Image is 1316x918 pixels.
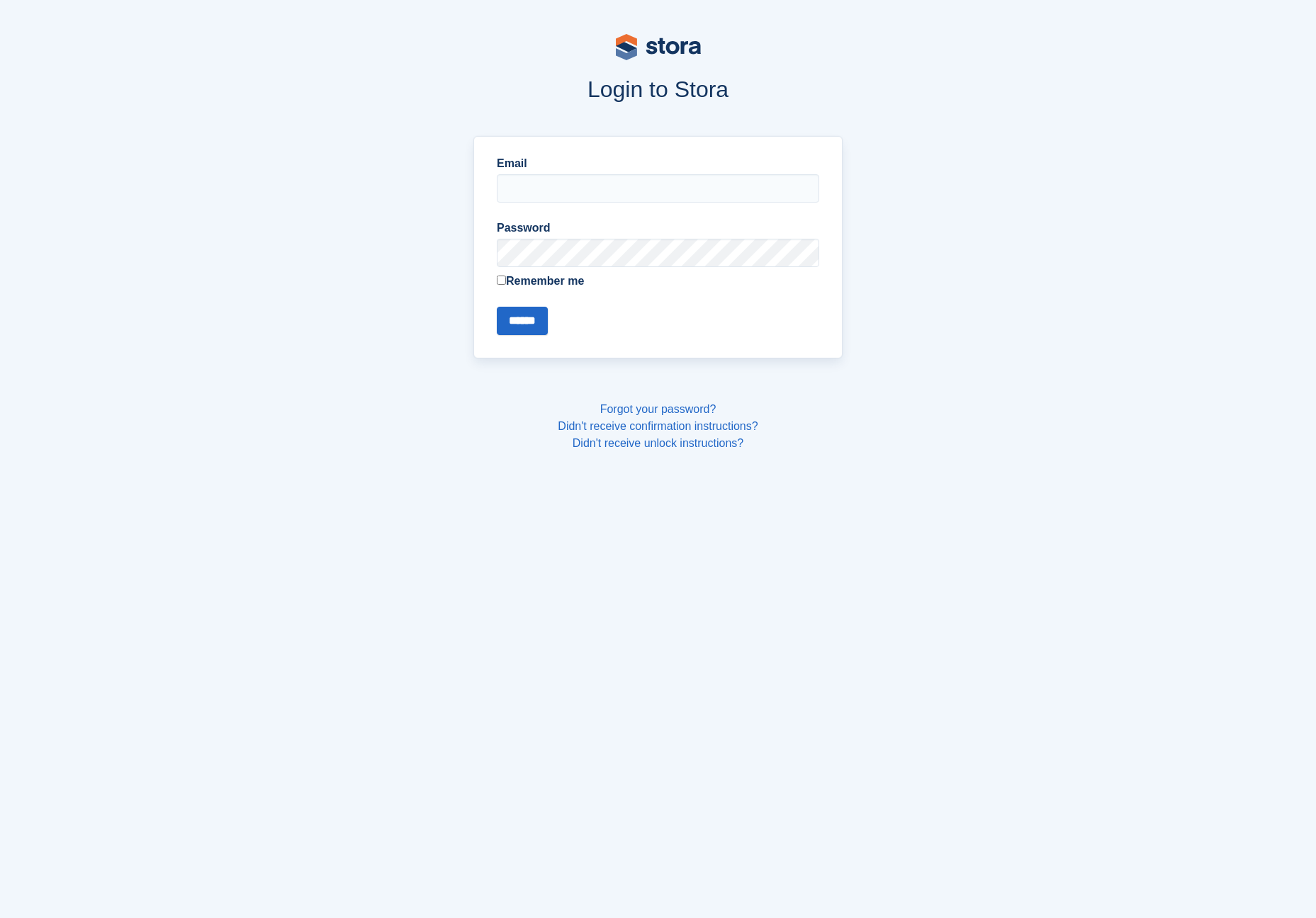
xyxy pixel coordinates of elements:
[203,76,1113,102] h1: Login to Stora
[600,403,716,415] a: Forgot your password?
[497,273,819,290] label: Remember me
[558,420,758,432] a: Didn't receive confirmation instructions?
[497,220,819,237] label: Password
[573,437,743,449] a: Didn't receive unlock instructions?
[497,276,506,285] input: Remember me
[616,34,701,60] img: stora-logo-53a41332b3708ae10de48c4981b4e9114cc0af31d8433b30ea865607fb682f29.svg
[497,155,819,172] label: Email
